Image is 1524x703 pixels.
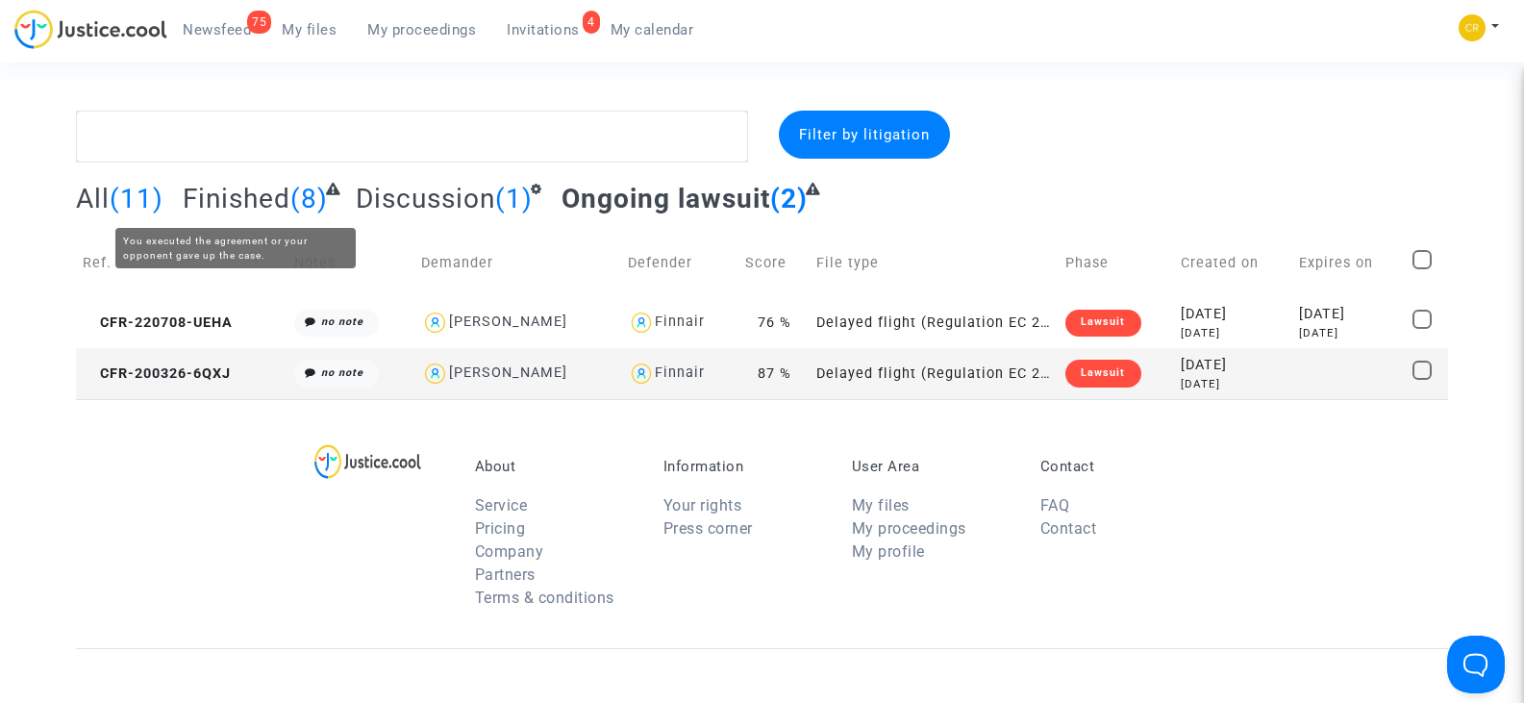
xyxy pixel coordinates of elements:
a: Service [475,496,528,515]
a: My files [266,15,352,44]
p: User Area [852,458,1012,475]
div: 75 [247,11,271,34]
td: Delayed flight (Regulation EC 261/2004) [810,297,1059,348]
span: (2) [770,183,808,214]
a: My proceedings [352,15,491,44]
span: (8) [290,183,328,214]
span: My calendar [611,21,694,38]
span: CFR-220708-UEHA [83,314,233,331]
td: Delayed flight (Regulation EC 261/2004) [810,348,1059,399]
td: Expires on [1292,229,1406,297]
iframe: Help Scout Beacon - Open [1447,636,1505,693]
div: [DATE] [1181,325,1286,341]
span: My proceedings [367,21,476,38]
td: File type [810,229,1059,297]
div: [DATE] [1181,376,1286,392]
div: Finnair [655,314,705,330]
a: Your rights [663,496,742,515]
div: [PERSON_NAME] [449,364,567,381]
img: icon-user.svg [421,309,449,337]
td: Created on [1174,229,1292,297]
span: Invitations [507,21,580,38]
div: [DATE] [1299,304,1399,325]
span: Discussion [356,183,495,214]
div: Lawsuit [1065,310,1140,337]
span: Filter by litigation [799,126,930,143]
span: My files [282,21,337,38]
div: [DATE] [1181,355,1286,376]
td: Defender [621,229,739,297]
div: Finnair [655,364,705,381]
a: FAQ [1040,496,1070,515]
span: 76 % [758,314,791,331]
p: Information [663,458,823,475]
img: icon-user.svg [628,309,656,337]
a: Contact [1040,519,1097,538]
p: About [475,458,635,475]
a: Press corner [663,519,753,538]
img: jc-logo.svg [14,10,167,49]
td: Phase [1059,229,1174,297]
a: My proceedings [852,519,966,538]
span: CFR-200326-6QXJ [83,365,231,382]
a: Company [475,542,544,561]
img: logo-lg.svg [314,444,421,479]
div: [PERSON_NAME] [449,314,567,330]
div: [DATE] [1181,304,1286,325]
a: 4Invitations [491,15,595,44]
div: 4 [583,11,600,34]
span: Newsfeed [183,21,251,38]
span: Ongoing lawsuit [562,183,770,214]
span: Finished [183,183,290,214]
a: 75Newsfeed [167,15,266,44]
td: Notes [287,229,414,297]
a: My profile [852,542,925,561]
div: Lawsuit [1065,360,1140,387]
td: Score [738,229,810,297]
a: My files [852,496,910,515]
span: (1) [495,183,533,214]
td: Demander [414,229,621,297]
img: icon-user.svg [628,360,656,388]
td: Ref. [76,229,287,297]
span: (11) [110,183,163,214]
span: All [76,183,110,214]
img: icon-user.svg [421,360,449,388]
img: 05be512a7f9b3115d70346e584f3c7ed [1459,14,1486,41]
a: Terms & conditions [475,589,614,607]
div: [DATE] [1299,325,1399,341]
a: Partners [475,565,536,584]
i: no note [321,366,363,379]
p: Contact [1040,458,1200,475]
i: no note [321,315,363,328]
span: 87 % [758,365,791,382]
a: Pricing [475,519,526,538]
a: My calendar [595,15,710,44]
